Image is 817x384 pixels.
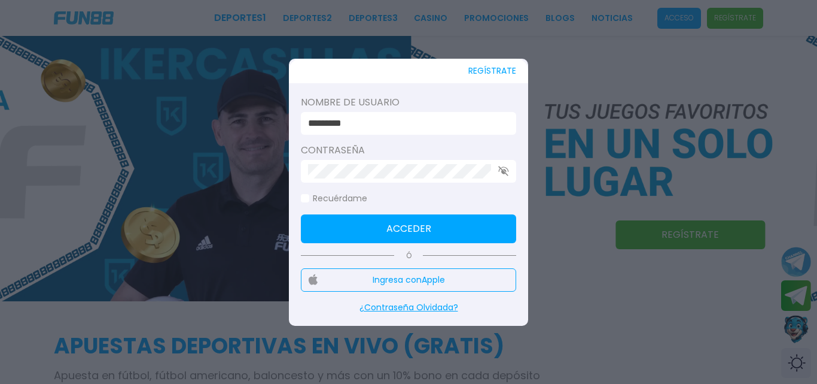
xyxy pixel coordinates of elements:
[301,301,516,314] p: ¿Contraseña Olvidada?
[301,143,516,158] label: Contraseña
[301,192,367,205] label: Recuérdame
[468,59,516,83] button: REGÍSTRATE
[301,250,516,261] p: Ó
[301,268,516,292] button: Ingresa conApple
[301,214,516,243] button: Acceder
[301,95,516,110] label: Nombre de usuario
